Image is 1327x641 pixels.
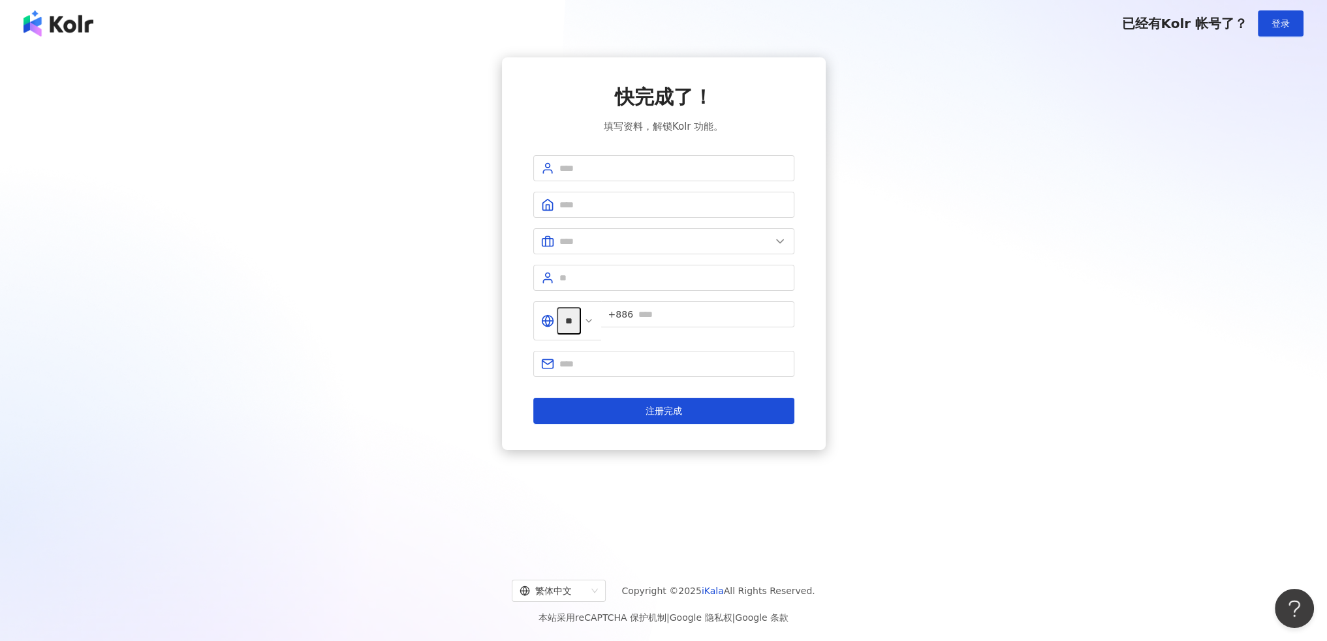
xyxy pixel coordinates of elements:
font: 快完成了！ [615,85,713,108]
button: 注册完成 [533,398,794,424]
font: All Rights Reserved. [724,586,815,596]
font: 填写资料，解锁Kolr 功能。 [604,121,723,132]
font: 登录 [1272,18,1290,29]
font: | [666,612,670,623]
font: 注册完成 [646,406,682,416]
a: Google 条款 [735,612,788,623]
font: 本站采用reCAPTCHA 保护机制 [539,612,666,623]
a: iKala [702,586,724,596]
img: logo [23,10,93,37]
font: 繁体中文 [535,586,572,596]
font: +886 [608,309,633,320]
a: Google 隐私权 [670,612,732,623]
font: Copyright © [621,586,678,596]
font: | [732,612,735,623]
iframe: Help Scout Beacon - Open [1275,589,1314,628]
button: 登录 [1258,10,1304,37]
font: 已经有Kolr 帐号了？ [1121,16,1247,31]
font: 2025 [678,586,702,596]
